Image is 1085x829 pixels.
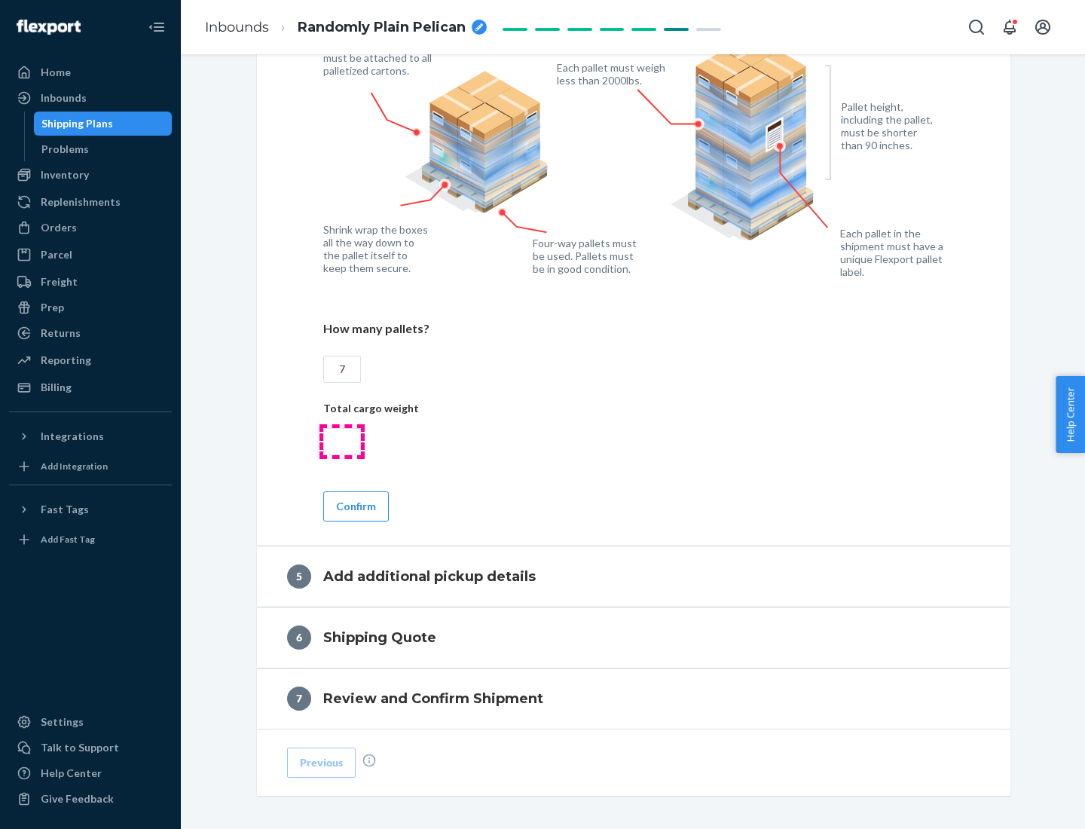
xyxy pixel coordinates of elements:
[41,300,64,315] div: Prep
[41,533,95,546] div: Add Fast Tag
[323,567,536,586] h4: Add additional pickup details
[41,791,114,806] div: Give Feedback
[41,167,89,182] div: Inventory
[287,748,356,778] button: Previous
[840,227,954,278] figcaption: Each pallet in the shipment must have a unique Flexport pallet label.
[9,243,172,267] a: Parcel
[41,353,91,368] div: Reporting
[34,112,173,136] a: Shipping Plans
[41,429,104,444] div: Integrations
[9,787,172,811] button: Give Feedback
[533,237,637,275] figcaption: Four-way pallets must be used. Pallets must be in good condition.
[323,689,543,708] h4: Review and Confirm Shipment
[9,295,172,320] a: Prep
[41,220,77,235] div: Orders
[9,736,172,760] a: Talk to Support
[841,100,940,151] figcaption: Pallet height, including the pallet, must be shorter than 90 inches.
[41,502,89,517] div: Fast Tags
[1056,376,1085,453] button: Help Center
[142,12,172,42] button: Close Navigation
[557,61,669,87] figcaption: Each pallet must weigh less than 2000lbs.
[17,20,81,35] img: Flexport logo
[193,5,499,50] ol: breadcrumbs
[1028,12,1058,42] button: Open account menu
[41,326,81,341] div: Returns
[41,116,113,131] div: Shipping Plans
[9,375,172,399] a: Billing
[41,460,108,473] div: Add Integration
[9,163,172,187] a: Inventory
[9,497,172,522] button: Fast Tags
[323,401,944,416] p: Total cargo weight
[9,270,172,294] a: Freight
[961,12,992,42] button: Open Search Box
[323,491,389,522] button: Confirm
[323,628,436,647] h4: Shipping Quote
[41,274,78,289] div: Freight
[41,90,87,106] div: Inbounds
[9,454,172,479] a: Add Integration
[287,626,311,650] div: 6
[323,223,431,274] figcaption: Shrink wrap the boxes all the way down to the pallet itself to keep them secure.
[323,320,944,338] p: How many pallets?
[41,766,102,781] div: Help Center
[9,216,172,240] a: Orders
[9,528,172,552] a: Add Fast Tag
[41,740,119,755] div: Talk to Support
[9,190,172,214] a: Replenishments
[995,12,1025,42] button: Open notifications
[9,348,172,372] a: Reporting
[41,380,72,395] div: Billing
[9,424,172,448] button: Integrations
[257,546,1010,607] button: 5Add additional pickup details
[41,714,84,730] div: Settings
[9,60,172,84] a: Home
[205,19,269,35] a: Inbounds
[41,142,89,157] div: Problems
[41,247,72,262] div: Parcel
[323,38,436,77] figcaption: Box contents labels must be attached to all palletized cartons.
[9,710,172,734] a: Settings
[257,607,1010,668] button: 6Shipping Quote
[257,668,1010,729] button: 7Review and Confirm Shipment
[9,86,172,110] a: Inbounds
[34,137,173,161] a: Problems
[9,761,172,785] a: Help Center
[41,194,121,210] div: Replenishments
[9,321,172,345] a: Returns
[41,65,71,80] div: Home
[287,564,311,589] div: 5
[287,687,311,711] div: 7
[298,18,466,38] span: Randomly Plain Pelican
